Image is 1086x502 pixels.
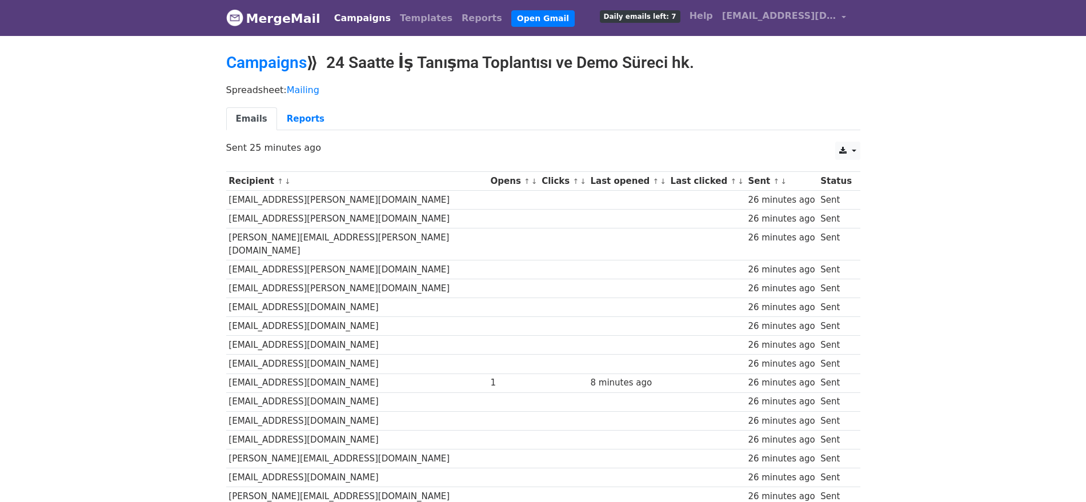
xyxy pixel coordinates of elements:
[226,172,488,191] th: Recipient
[685,5,718,27] a: Help
[572,177,579,186] a: ↑
[226,411,488,430] td: [EMAIL_ADDRESS][DOMAIN_NAME]
[226,142,860,154] p: Sent 25 minutes ago
[660,177,666,186] a: ↓
[748,194,815,207] div: 26 minutes ago
[226,53,860,73] h2: ⟫ 24 Saatte İş Tanışma Toplantısı ve Demo Süreci hk.
[457,7,507,30] a: Reports
[817,374,854,392] td: Sent
[277,177,283,186] a: ↑
[718,5,851,31] a: [EMAIL_ADDRESS][DOMAIN_NAME]
[226,430,488,449] td: [EMAIL_ADDRESS][DOMAIN_NAME]
[817,172,854,191] th: Status
[226,53,307,72] a: Campaigns
[226,374,488,392] td: [EMAIL_ADDRESS][DOMAIN_NAME]
[668,172,746,191] th: Last clicked
[226,210,488,228] td: [EMAIL_ADDRESS][PERSON_NAME][DOMAIN_NAME]
[226,298,488,317] td: [EMAIL_ADDRESS][DOMAIN_NAME]
[780,177,787,186] a: ↓
[226,228,488,260] td: [PERSON_NAME][EMAIL_ADDRESS][PERSON_NAME][DOMAIN_NAME]
[287,85,319,95] a: Mailing
[748,320,815,333] div: 26 minutes ago
[226,279,488,298] td: [EMAIL_ADDRESS][PERSON_NAME][DOMAIN_NAME]
[817,260,854,279] td: Sent
[580,177,586,186] a: ↓
[226,336,488,355] td: [EMAIL_ADDRESS][DOMAIN_NAME]
[746,172,818,191] th: Sent
[817,191,854,210] td: Sent
[748,395,815,408] div: 26 minutes ago
[817,298,854,317] td: Sent
[817,210,854,228] td: Sent
[591,376,665,389] div: 8 minutes ago
[748,471,815,484] div: 26 minutes ago
[226,6,320,30] a: MergeMail
[653,177,659,186] a: ↑
[748,282,815,295] div: 26 minutes ago
[748,433,815,447] div: 26 minutes ago
[730,177,736,186] a: ↑
[488,172,539,191] th: Opens
[330,7,395,30] a: Campaigns
[817,317,854,336] td: Sent
[539,172,587,191] th: Clicks
[226,260,488,279] td: [EMAIL_ADDRESS][PERSON_NAME][DOMAIN_NAME]
[748,358,815,371] div: 26 minutes ago
[226,191,488,210] td: [EMAIL_ADDRESS][PERSON_NAME][DOMAIN_NAME]
[817,355,854,374] td: Sent
[226,468,488,487] td: [EMAIL_ADDRESS][DOMAIN_NAME]
[226,107,277,131] a: Emails
[738,177,744,186] a: ↓
[748,452,815,465] div: 26 minutes ago
[226,84,860,96] p: Spreadsheet:
[748,212,815,226] div: 26 minutes ago
[600,10,680,23] span: Daily emails left: 7
[748,415,815,428] div: 26 minutes ago
[284,177,291,186] a: ↓
[773,177,779,186] a: ↑
[226,9,243,26] img: MergeMail logo
[817,411,854,430] td: Sent
[491,376,536,389] div: 1
[524,177,530,186] a: ↑
[748,339,815,352] div: 26 minutes ago
[817,392,854,411] td: Sent
[817,430,854,449] td: Sent
[748,263,815,276] div: 26 minutes ago
[817,336,854,355] td: Sent
[722,9,836,23] span: [EMAIL_ADDRESS][DOMAIN_NAME]
[817,279,854,298] td: Sent
[226,449,488,468] td: [PERSON_NAME][EMAIL_ADDRESS][DOMAIN_NAME]
[226,355,488,374] td: [EMAIL_ADDRESS][DOMAIN_NAME]
[511,10,575,27] a: Open Gmail
[277,107,334,131] a: Reports
[588,172,668,191] th: Last opened
[817,228,854,260] td: Sent
[531,177,538,186] a: ↓
[226,392,488,411] td: [EMAIL_ADDRESS][DOMAIN_NAME]
[748,376,815,389] div: 26 minutes ago
[595,5,685,27] a: Daily emails left: 7
[395,7,457,30] a: Templates
[748,231,815,244] div: 26 minutes ago
[748,301,815,314] div: 26 minutes ago
[817,468,854,487] td: Sent
[226,317,488,336] td: [EMAIL_ADDRESS][DOMAIN_NAME]
[817,449,854,468] td: Sent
